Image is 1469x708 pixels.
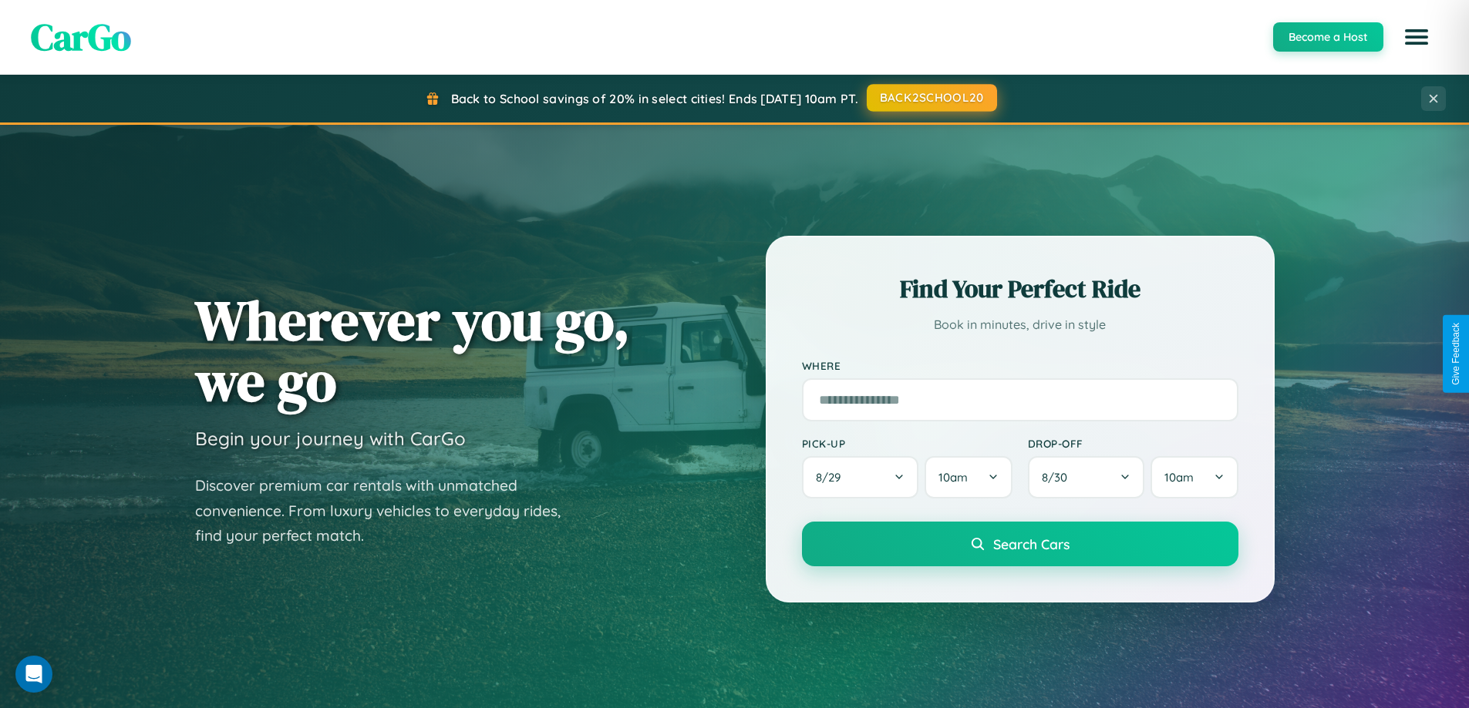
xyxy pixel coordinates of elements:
button: BACK2SCHOOL20 [867,84,997,112]
label: Where [802,359,1238,372]
button: Become a Host [1273,22,1383,52]
button: 10am [1151,456,1238,498]
button: Search Cars [802,522,1238,566]
span: 8 / 30 [1042,470,1075,485]
p: Discover premium car rentals with unmatched convenience. From luxury vehicles to everyday rides, ... [195,473,581,549]
h3: Begin your journey with CarGo [195,427,466,450]
button: 8/30 [1028,456,1145,498]
div: Give Feedback [1450,323,1461,385]
span: 10am [1164,470,1194,485]
h2: Find Your Perfect Ride [802,272,1238,306]
span: Back to School savings of 20% in select cities! Ends [DATE] 10am PT. [451,91,858,106]
span: 10am [938,470,968,485]
label: Drop-off [1028,437,1238,450]
button: Open menu [1395,15,1438,59]
h1: Wherever you go, we go [195,290,630,411]
span: CarGo [31,12,131,62]
span: 8 / 29 [816,470,848,485]
label: Pick-up [802,437,1012,450]
div: Open Intercom Messenger [15,656,52,693]
span: Search Cars [993,535,1070,552]
button: 10am [925,456,1012,498]
p: Book in minutes, drive in style [802,314,1238,336]
button: 8/29 [802,456,919,498]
